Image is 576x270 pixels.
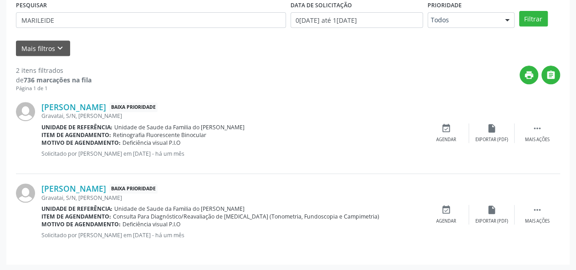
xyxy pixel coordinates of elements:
button: Filtrar [519,11,548,26]
div: 2 itens filtrados [16,66,92,75]
i:  [532,123,542,133]
div: Mais ações [525,218,550,224]
div: Página 1 de 1 [16,85,92,92]
span: Unidade de Saude da Familia do [PERSON_NAME] [114,205,245,213]
input: Nome, CNS [16,12,286,28]
span: Todos [431,15,496,25]
span: Consulta Para Diagnóstico/Reavaliação de [MEDICAL_DATA] (Tonometria, Fundoscopia e Campimetria) [113,213,379,220]
span: Deficiência visual P.I.O [122,139,181,147]
i: print [524,70,534,80]
img: img [16,183,35,203]
span: Deficiência visual P.I.O [122,220,181,228]
b: Unidade de referência: [41,123,112,131]
span: Retinografia Fluorescente Binocular [113,131,206,139]
a: [PERSON_NAME] [41,102,106,112]
input: Selecione um intervalo [291,12,423,28]
p: Solicitado por [PERSON_NAME] em [DATE] - há um mês [41,231,423,239]
div: Agendar [436,218,456,224]
b: Motivo de agendamento: [41,220,121,228]
span: Baixa Prioridade [109,102,158,112]
b: Item de agendamento: [41,213,111,220]
i:  [532,205,542,215]
b: Motivo de agendamento: [41,139,121,147]
div: Mais ações [525,137,550,143]
a: [PERSON_NAME] [41,183,106,194]
i: event_available [441,205,451,215]
b: Unidade de referência: [41,205,112,213]
div: Gravatai, S/N, [PERSON_NAME] [41,112,423,120]
i: event_available [441,123,451,133]
i: keyboard_arrow_down [55,43,65,53]
div: Exportar (PDF) [475,218,508,224]
span: Baixa Prioridade [109,184,158,194]
button: Mais filtroskeyboard_arrow_down [16,41,70,56]
div: Agendar [436,137,456,143]
strong: 736 marcações na fila [24,76,92,84]
i:  [546,70,556,80]
button:  [541,66,560,84]
div: de [16,75,92,85]
i: insert_drive_file [487,123,497,133]
div: Exportar (PDF) [475,137,508,143]
i: insert_drive_file [487,205,497,215]
button: print [520,66,538,84]
img: img [16,102,35,121]
span: Unidade de Saude da Familia do [PERSON_NAME] [114,123,245,131]
div: Gravatai, S/N, [PERSON_NAME] [41,194,423,202]
p: Solicitado por [PERSON_NAME] em [DATE] - há um mês [41,150,423,158]
b: Item de agendamento: [41,131,111,139]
